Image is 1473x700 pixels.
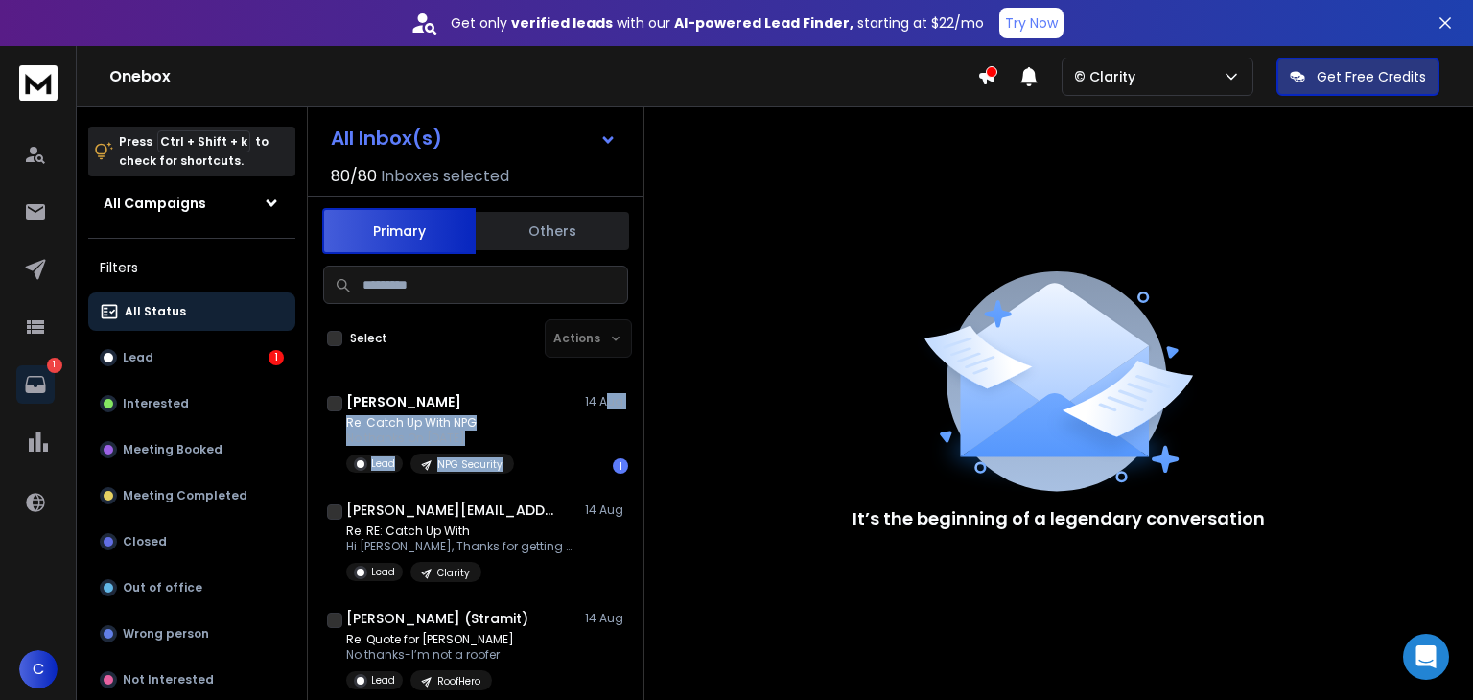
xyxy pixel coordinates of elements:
[123,396,189,411] p: Interested
[1074,67,1143,86] p: © Clarity
[19,65,58,101] img: logo
[269,350,284,365] div: 1
[1317,67,1426,86] p: Get Free Credits
[109,65,977,88] h1: Onebox
[19,650,58,688] button: C
[1276,58,1439,96] button: Get Free Credits
[123,350,153,365] p: Lead
[88,292,295,331] button: All Status
[511,13,613,33] strong: verified leads
[346,632,514,647] p: Re: Quote for [PERSON_NAME]
[371,456,395,471] p: Lead
[585,394,628,409] p: 14 Aug
[346,609,528,628] h1: [PERSON_NAME] (Stramit)
[437,457,503,472] p: NPG Security
[1403,634,1449,680] div: Open Intercom Messenger
[853,505,1265,532] p: It’s the beginning of a legendary conversation
[451,13,984,33] p: Get only with our starting at $22/mo
[123,442,222,457] p: Meeting Booked
[381,165,509,188] h3: Inboxes selected
[437,674,480,688] p: RoofHero
[346,524,576,539] p: Re: RE: Catch Up With
[119,132,269,171] p: Press to check for shortcuts.
[350,331,387,346] label: Select
[346,431,514,446] p: No thanks On [DATE]
[157,130,250,152] span: Ctrl + Shift + k
[123,580,202,595] p: Out of office
[88,338,295,377] button: Lead1
[88,431,295,469] button: Meeting Booked
[47,358,62,373] p: 1
[331,128,442,148] h1: All Inbox(s)
[88,477,295,515] button: Meeting Completed
[437,566,470,580] p: Clarity
[88,184,295,222] button: All Campaigns
[346,647,514,663] p: No thanks-I’m not a roofer
[88,523,295,561] button: Closed
[371,565,395,579] p: Lead
[346,539,576,554] p: Hi [PERSON_NAME], Thanks for getting back
[476,210,629,252] button: Others
[123,626,209,642] p: Wrong person
[322,208,476,254] button: Primary
[316,119,632,157] button: All Inbox(s)
[999,8,1064,38] button: Try Now
[331,165,377,188] span: 80 / 80
[88,661,295,699] button: Not Interested
[674,13,853,33] strong: AI-powered Lead Finder,
[1005,13,1058,33] p: Try Now
[585,611,628,626] p: 14 Aug
[123,488,247,503] p: Meeting Completed
[88,615,295,653] button: Wrong person
[125,304,186,319] p: All Status
[346,501,557,520] h1: [PERSON_NAME][EMAIL_ADDRESS][DOMAIN_NAME]
[123,672,214,688] p: Not Interested
[104,194,206,213] h1: All Campaigns
[88,385,295,423] button: Interested
[346,392,461,411] h1: [PERSON_NAME]
[371,673,395,688] p: Lead
[16,365,55,404] a: 1
[585,502,628,518] p: 14 Aug
[613,458,628,474] div: 1
[88,569,295,607] button: Out of office
[88,254,295,281] h3: Filters
[123,534,167,549] p: Closed
[346,415,514,431] p: Re: Catch Up With NPG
